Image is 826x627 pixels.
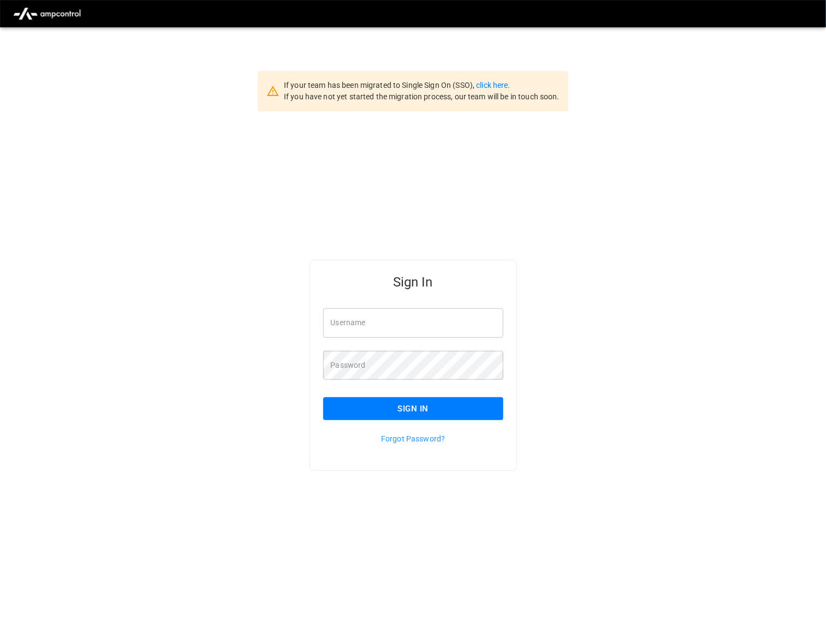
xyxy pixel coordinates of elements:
a: click here. [476,81,510,89]
span: If your team has been migrated to Single Sign On (SSO), [284,81,476,89]
p: Forgot Password? [323,433,503,444]
img: ampcontrol.io logo [9,3,85,24]
h5: Sign In [323,273,503,291]
button: Sign In [323,397,503,420]
span: If you have not yet started the migration process, our team will be in touch soon. [284,92,560,101]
